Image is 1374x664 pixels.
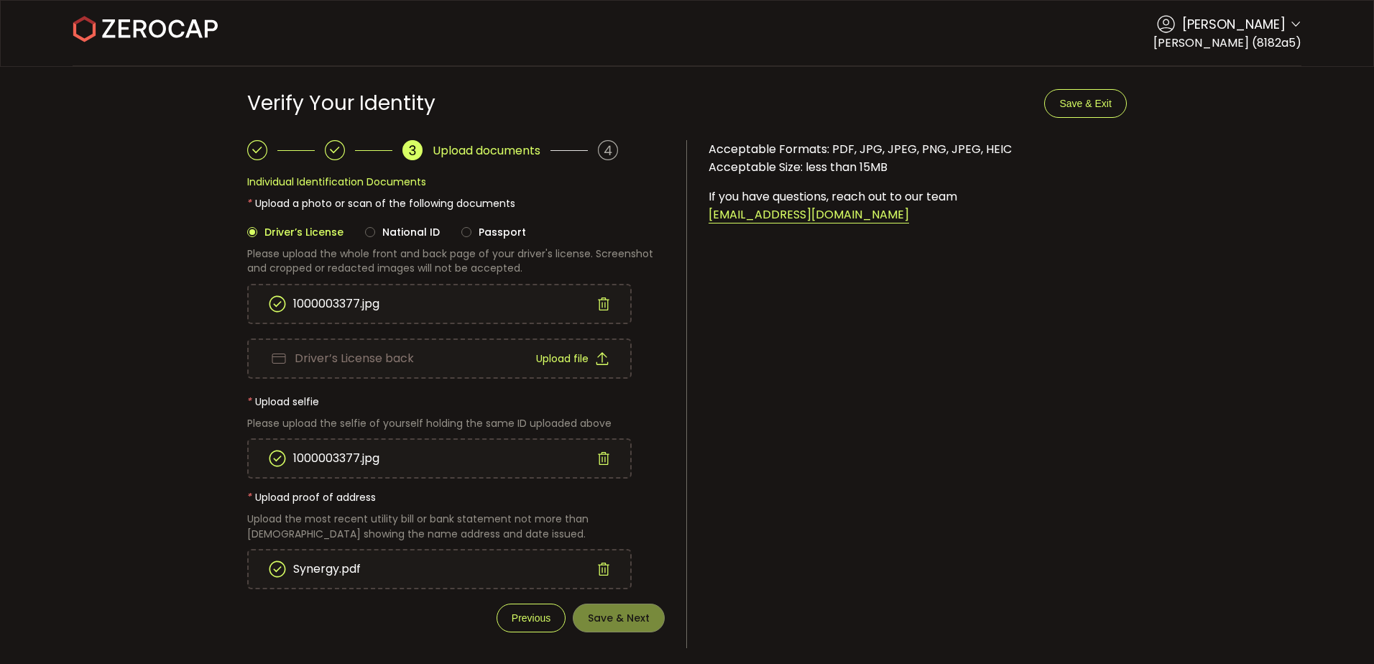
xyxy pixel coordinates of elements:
[709,141,1012,157] span: Acceptable Formats: PDF, JPG, JPEG, PNG, JPEG, HEIC
[295,353,414,364] span: Driver’s License back
[375,225,440,239] span: National ID
[1207,509,1374,664] iframe: Chat Widget
[257,225,343,239] span: Driver’s License
[573,604,665,632] button: Save & Next
[471,225,526,239] span: Passport
[247,175,426,189] span: Individual Identification Documents
[709,206,909,223] span: [EMAIL_ADDRESS][DOMAIN_NAME]
[1059,98,1111,109] span: Save & Exit
[497,604,566,632] button: Previous
[293,441,379,476] span: 1000003377.jpg
[709,188,957,205] span: If you have questions, reach out to our team
[293,552,361,586] span: Synergy.pdf
[709,159,887,175] span: Acceptable Size: less than 15MB
[1182,14,1286,34] span: [PERSON_NAME]
[512,612,550,624] span: Previous
[1153,34,1301,51] span: [PERSON_NAME] (8182a5)
[588,613,650,623] span: Save & Next
[293,287,379,321] span: 1000003377.jpg
[433,142,540,160] span: Upload documents
[536,354,589,364] span: Upload file
[247,246,653,275] span: Please upload the whole front and back page of your driver's license. Screenshot and cropped or r...
[1044,89,1126,118] button: Save & Exit
[247,89,435,117] span: Verify Your Identity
